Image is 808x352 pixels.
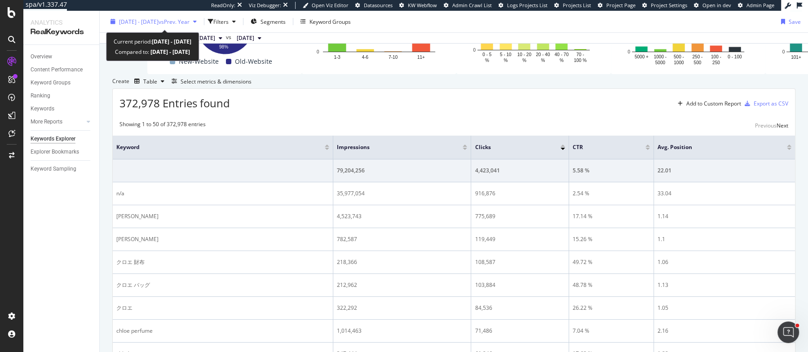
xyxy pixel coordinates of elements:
[31,78,71,88] div: Keyword Groups
[554,2,591,9] a: Projects List
[168,76,252,87] button: Select metrics & dimensions
[658,281,791,289] div: 1.13
[219,44,228,49] text: 98%
[573,235,650,243] div: 15.26 %
[573,167,650,175] div: 5.58 %
[777,120,788,131] button: Next
[651,2,687,9] span: Project Settings
[541,58,545,63] text: %
[482,52,491,57] text: 0 - 5
[31,65,83,75] div: Content Performance
[213,18,229,25] div: Filters
[517,52,532,57] text: 10 - 20
[337,189,467,198] div: 35,977,054
[475,327,565,335] div: 71,486
[573,304,650,312] div: 26.22 %
[573,258,650,266] div: 49.72 %
[116,143,311,151] span: Keyword
[755,122,777,129] div: Previous
[560,58,564,63] text: %
[31,117,84,127] a: More Reports
[573,281,650,289] div: 48.78 %
[574,58,587,63] text: 100 %
[507,2,547,9] span: Logs Projects List
[31,18,92,27] div: Analytics
[181,78,252,85] div: Select metrics & dimensions
[297,14,354,29] button: Keyword Groups
[694,2,731,9] a: Open in dev
[116,235,329,243] div: [PERSON_NAME]
[754,100,788,107] div: Export as CSV
[475,143,547,151] span: Clicks
[337,212,467,220] div: 4,523,743
[116,304,329,312] div: クロエ
[728,54,742,59] text: 0 - 100
[417,55,425,60] text: 11+
[563,2,591,9] span: Projects List
[658,167,791,175] div: 22.01
[711,54,721,59] text: 100 -
[658,327,791,335] div: 2.16
[658,212,791,220] div: 1.14
[777,122,788,129] div: Next
[337,304,467,312] div: 322,292
[334,55,340,60] text: 1-3
[654,54,667,59] text: 1000 -
[746,2,774,9] span: Admin Page
[362,55,369,60] text: 4-6
[693,60,701,65] text: 500
[658,143,773,151] span: Avg. Position
[119,120,206,131] div: Showing 1 to 50 of 372,978 entries
[674,60,684,65] text: 1000
[119,96,230,110] span: 372,978 Entries found
[116,327,329,335] div: chloe perfume
[115,47,190,57] div: Compared to:
[499,2,547,9] a: Logs Projects List
[312,2,349,9] span: Open Viz Editor
[31,134,93,144] a: Keywords Explorer
[149,48,190,56] b: [DATE] - [DATE]
[452,2,492,9] span: Admin Crawl List
[337,143,449,151] span: Impressions
[692,54,702,59] text: 250 -
[31,65,93,75] a: Content Performance
[712,60,720,65] text: 250
[116,258,329,266] div: クロエ 財布
[475,281,565,289] div: 103,884
[211,2,235,9] div: ReadOnly:
[686,100,741,107] div: Add to Custom Report
[738,2,774,9] a: Admin Page
[233,33,265,44] button: [DATE]
[194,33,226,44] button: [DATE]
[31,117,62,127] div: More Reports
[364,2,393,9] span: Datasources
[31,78,93,88] a: Keyword Groups
[782,49,785,54] text: 0
[31,134,75,144] div: Keywords Explorer
[116,281,329,289] div: クロエ バッグ
[755,120,777,131] button: Previous
[355,2,393,9] a: Datasources
[777,321,799,343] iframe: Intercom live chat
[522,58,526,63] text: %
[555,52,569,57] text: 40 - 70
[337,235,467,243] div: 782,587
[31,91,50,101] div: Ranking
[198,34,215,42] span: 2025 Sep. 19th
[674,54,684,59] text: 500 -
[337,281,467,289] div: 212,962
[635,54,649,59] text: 5000 +
[143,78,157,85] div: Table
[116,189,329,198] div: n/a
[116,212,329,220] div: [PERSON_NAME]
[642,2,687,9] a: Project Settings
[237,34,254,42] span: 2024 Jun. 23rd
[573,143,632,151] span: CTR
[658,304,791,312] div: 1.05
[309,18,351,25] div: Keyword Groups
[408,2,437,9] span: KW Webflow
[576,52,584,57] text: 70 -
[31,104,54,114] div: Keywords
[399,2,437,9] a: KW Webflow
[475,235,565,243] div: 119,449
